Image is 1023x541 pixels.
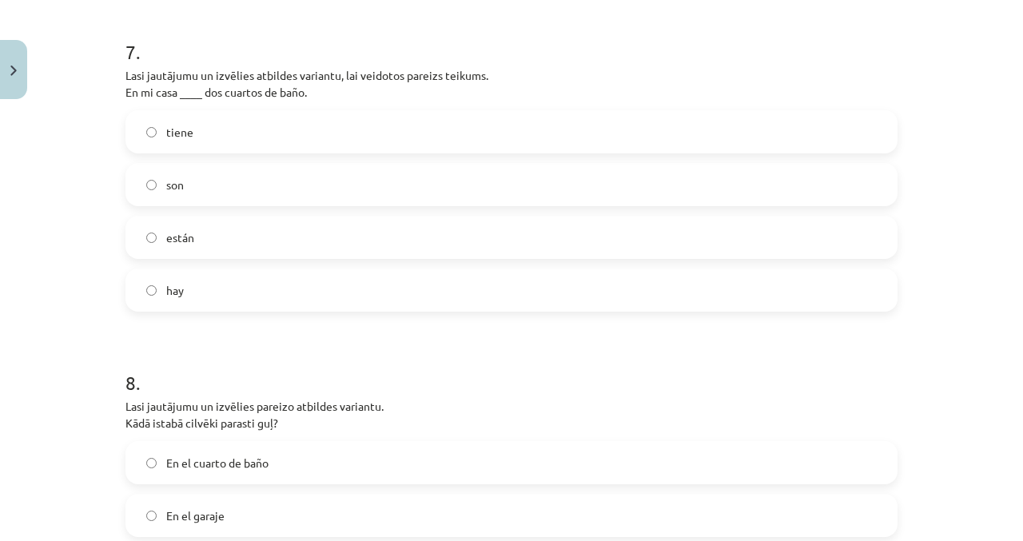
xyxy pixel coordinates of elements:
span: En el cuarto de baño [166,455,269,471]
span: son [166,177,184,193]
input: En el cuarto de baño [146,458,157,468]
input: son [146,180,157,190]
p: Lasi jautājumu un izvēlies pareizo atbildes variantu. Kādā istabā cilvēki parasti guļ? [125,398,898,432]
p: Lasi jautājumu un izvēlies atbildes variantu, lai veidotos pareizs teikums. En mi casa ____ dos c... [125,67,898,101]
span: hay [166,282,184,299]
img: icon-close-lesson-0947bae3869378f0d4975bcd49f059093ad1ed9edebbc8119c70593378902aed.svg [10,66,17,76]
span: En el garaje [166,507,225,524]
input: hay [146,285,157,296]
h1: 8 . [125,344,898,393]
span: están [166,229,194,246]
input: tiene [146,127,157,137]
span: tiene [166,124,193,141]
input: están [146,233,157,243]
h1: 7 . [125,13,898,62]
input: En el garaje [146,511,157,521]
